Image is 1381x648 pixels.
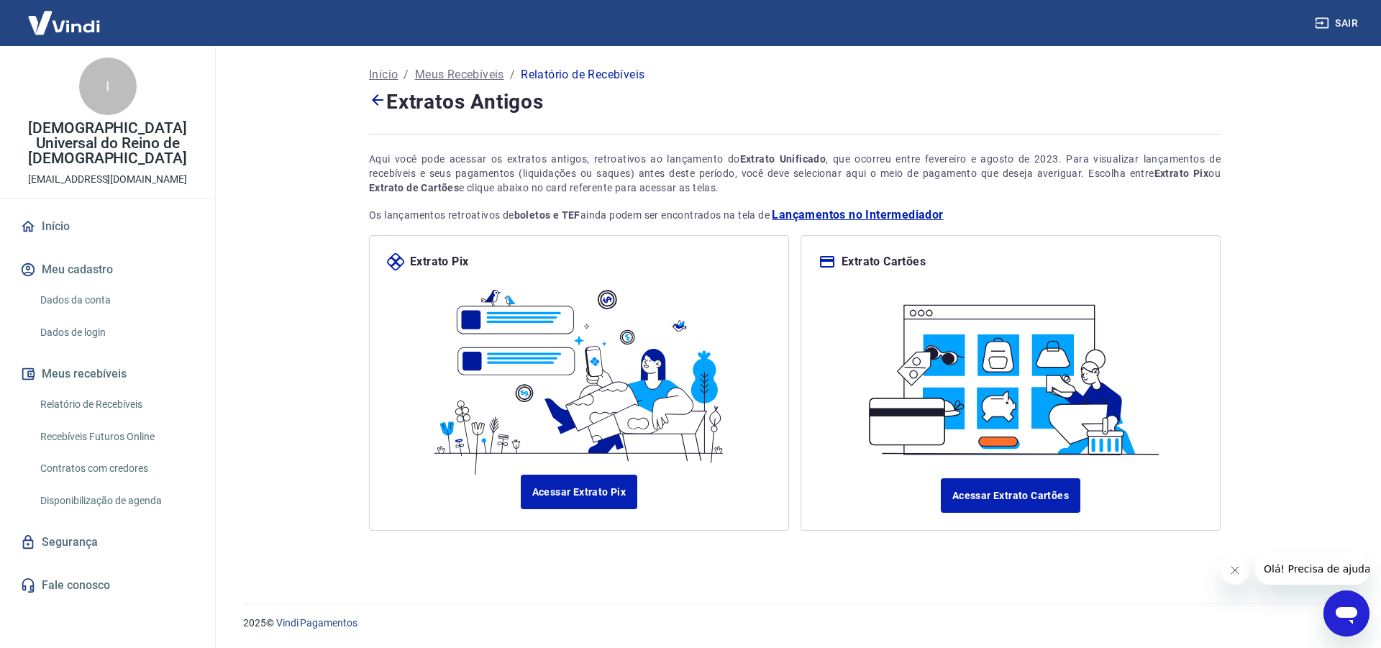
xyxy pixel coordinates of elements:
button: Meu cadastro [17,254,198,286]
div: Aqui você pode acessar os extratos antigos, retroativos ao lançamento do , que ocorreu entre feve... [369,152,1221,195]
a: Acessar Extrato Pix [521,475,638,509]
iframe: Mensagem da empresa [1255,553,1369,585]
strong: boletos e TEF [514,209,580,221]
strong: Extrato de Cartões [369,182,459,193]
a: Início [369,66,398,83]
p: Extrato Pix [410,253,468,270]
span: Olá! Precisa de ajuda? [9,10,121,22]
a: Meus Recebíveis [415,66,504,83]
a: Relatório de Recebíveis [35,390,198,419]
iframe: Botão para abrir a janela de mensagens [1323,590,1369,636]
a: Dados da conta [35,286,198,315]
a: Recebíveis Futuros Online [35,422,198,452]
h4: Extratos Antigos [369,86,1221,117]
a: Lançamentos no Intermediador [772,206,943,224]
strong: Extrato Pix [1154,168,1209,179]
p: Os lançamentos retroativos de ainda podem ser encontrados na tela de [369,206,1221,224]
a: Contratos com credores [35,454,198,483]
p: [EMAIL_ADDRESS][DOMAIN_NAME] [28,172,187,187]
a: Início [17,211,198,242]
strong: Extrato Unificado [740,153,826,165]
button: Meus recebíveis [17,358,198,390]
a: Disponibilização de agenda [35,486,198,516]
p: Relatório de Recebíveis [521,66,644,83]
p: 2025 © [243,616,1346,631]
a: Dados de login [35,318,198,347]
a: Vindi Pagamentos [276,617,357,629]
img: ilustracard.1447bf24807628a904eb562bb34ea6f9.svg [857,288,1164,461]
p: Extrato Cartões [842,253,926,270]
a: Fale conosco [17,570,198,601]
p: / [404,66,409,83]
div: I [79,58,137,115]
a: Acessar Extrato Cartões [941,478,1080,513]
img: Vindi [17,1,111,45]
a: Segurança [17,526,198,558]
button: Sair [1312,10,1364,37]
p: / [510,66,515,83]
img: ilustrapix.38d2ed8fdf785898d64e9b5bf3a9451d.svg [425,270,732,475]
p: [DEMOGRAPHIC_DATA] Universal do Reino de [DEMOGRAPHIC_DATA] [12,121,204,166]
iframe: Fechar mensagem [1221,556,1249,585]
